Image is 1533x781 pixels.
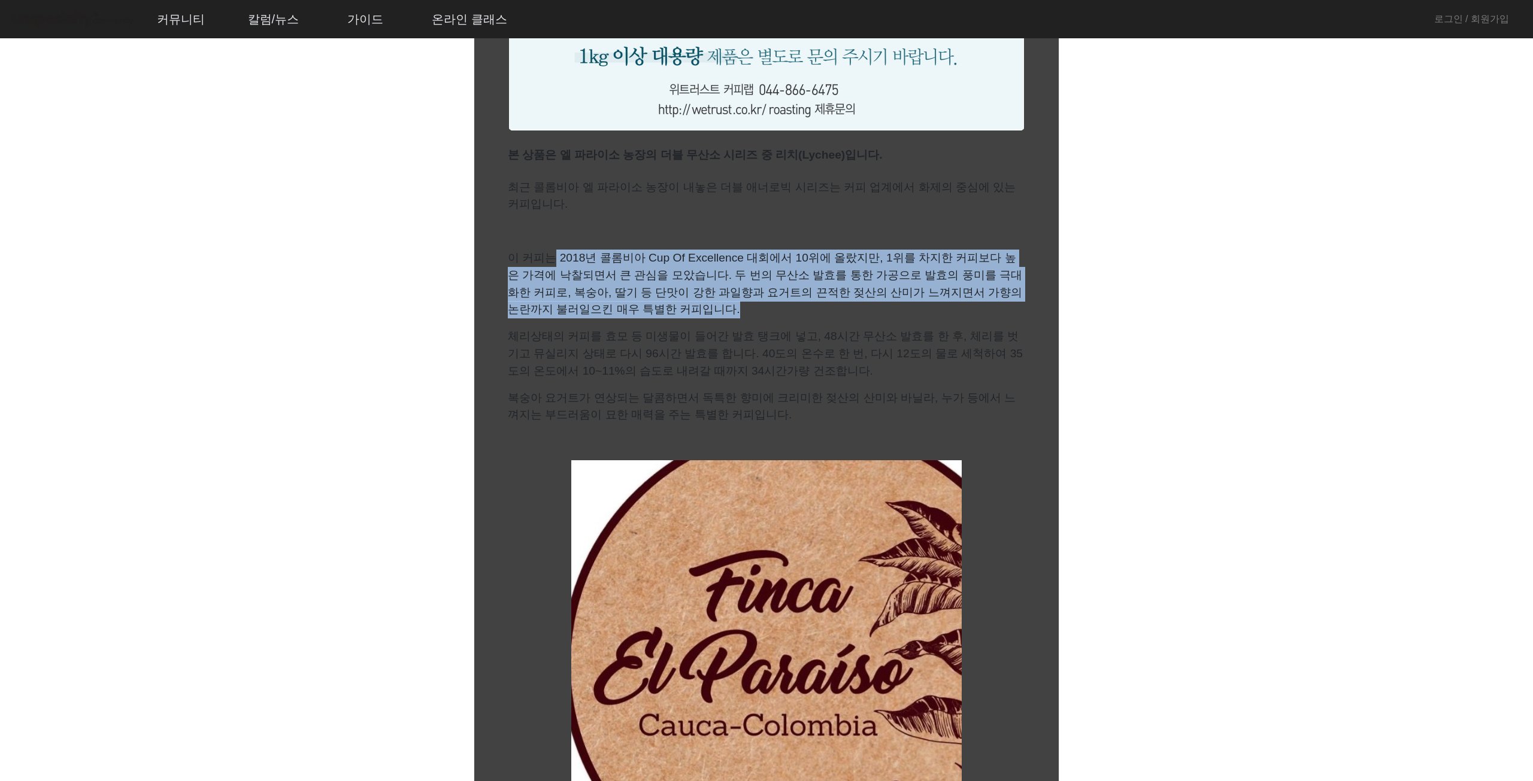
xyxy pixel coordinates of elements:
[338,3,393,35] a: 가이드
[4,379,79,409] a: 홈
[508,223,1025,240] p: ​
[422,3,517,35] a: 온라인 클래스
[79,379,154,409] a: 대화
[775,148,845,161] strong: 리치(Lychee)
[508,148,772,161] strong: 본 상품은 엘 파라이소 농장의 더블 무산소 시리즈 중
[845,148,882,161] strong: 입니다.
[1434,12,1509,26] a: 로그인 / 회원가입
[508,250,1025,318] p: 이 커피는 2018년 콜롬비아 Cup Of Excellence 대회에서 10위에 올랐지만, 1위를 차지한 커피보다 높은 가격에 낙찰되면서 큰 관심을 모았습니다. 두 번의 무산...
[38,397,45,407] span: 홈
[508,328,1025,379] p: 체리상태의 커피를 효모 등 미생물이 들어간 발효 탱크에 넣고, 48시간 무산소 발효를 한 후, 체리를 벗기고 뮤실리지 상태로 다시 96시간 발효를 합니다. 40도의 온수로 한...
[238,3,309,35] a: 칼럼/뉴스
[185,397,199,407] span: 설정
[110,398,124,408] span: 대화
[508,390,1025,424] p: 복숭아 요거트가 연상되는 달콤하면서 독특한 향미에 크리미한 젖산의 산미와 바닐라, 누가 등에서 느껴지는 부드러움이 묘한 매력을 주는 특별한 커피입니다.
[147,3,214,35] a: 커뮤니티
[508,179,1025,214] p: 최근 콜롬비아 엘 파라이소 농장이 내놓은 더블 애너로빅 시리즈는 커피 업계에서 화제의 중심에 있는 커피입니다.
[154,379,230,409] a: 설정
[10,9,135,30] img: logo
[508,433,1025,451] p: ​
